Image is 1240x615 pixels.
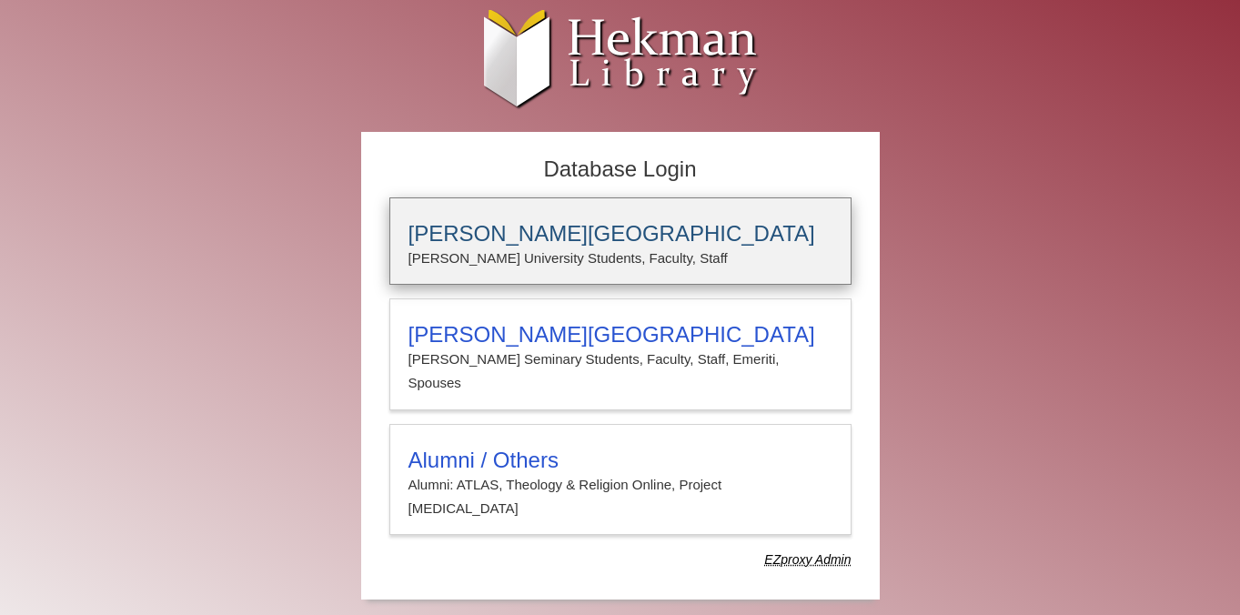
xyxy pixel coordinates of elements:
h3: Alumni / Others [408,448,832,473]
a: [PERSON_NAME][GEOGRAPHIC_DATA][PERSON_NAME] University Students, Faculty, Staff [389,197,852,285]
dfn: Use Alumni login [764,552,851,567]
p: Alumni: ATLAS, Theology & Religion Online, Project [MEDICAL_DATA] [408,473,832,521]
h2: Database Login [380,151,861,188]
p: [PERSON_NAME] University Students, Faculty, Staff [408,247,832,270]
h3: [PERSON_NAME][GEOGRAPHIC_DATA] [408,322,832,348]
h3: [PERSON_NAME][GEOGRAPHIC_DATA] [408,221,832,247]
summary: Alumni / OthersAlumni: ATLAS, Theology & Religion Online, Project [MEDICAL_DATA] [408,448,832,521]
p: [PERSON_NAME] Seminary Students, Faculty, Staff, Emeriti, Spouses [408,348,832,396]
a: [PERSON_NAME][GEOGRAPHIC_DATA][PERSON_NAME] Seminary Students, Faculty, Staff, Emeriti, Spouses [389,298,852,410]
